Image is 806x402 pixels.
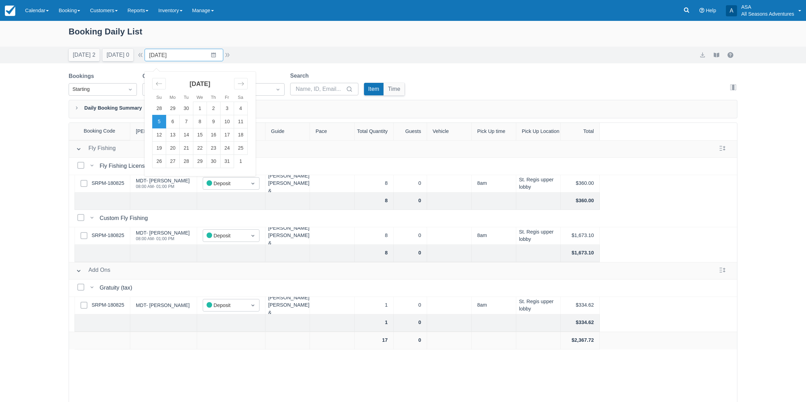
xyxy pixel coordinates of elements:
[166,115,180,128] td: Monday, October 6, 2025
[153,128,166,142] td: Sunday, October 12, 2025
[220,142,234,155] td: Friday, October 24, 2025
[394,227,427,245] div: 0
[265,297,310,314] div: [PERSON_NAME], [PERSON_NAME], [PERSON_NAME], & [PERSON_NAME]
[234,155,248,168] td: Saturday, November 1, 2025
[394,332,427,349] div: 0
[189,80,210,87] strong: [DATE]
[136,237,190,241] div: 08:00 AM - 01:00 PM
[207,128,220,142] td: Thursday, October 16, 2025
[234,128,248,142] td: Saturday, October 18, 2025
[145,72,255,176] div: Calendar
[102,49,133,61] button: [DATE] 0
[5,6,15,16] img: checkfront-main-nav-mini-logo.png
[265,123,310,140] div: Guide
[355,245,394,262] div: 8
[394,123,427,140] div: Guests
[220,155,234,168] td: Friday, October 31, 2025
[698,51,707,59] button: export
[100,214,150,222] div: Custom Fly Fishing
[561,332,600,349] div: $2,367.72
[472,227,516,245] div: 8am
[136,303,190,308] div: MDT- [PERSON_NAME]
[516,227,561,245] div: St. Regis upper lobby
[180,128,193,142] td: Tuesday, October 14, 2025
[394,245,427,262] div: 0
[166,155,180,168] td: Monday, October 27, 2025
[249,180,256,187] span: Dropdown icon
[234,78,248,89] div: Move forward to switch to the next month.
[136,178,190,183] div: MDT- [PERSON_NAME]
[355,332,394,349] div: 17
[193,128,207,142] td: Wednesday, October 15, 2025
[184,95,188,100] small: Tu
[249,232,256,239] span: Dropdown icon
[355,227,394,245] div: 8
[142,72,169,80] label: Category
[394,314,427,332] div: 0
[69,100,737,118] div: Daily Booking Summary
[69,72,97,80] label: Bookings
[92,232,124,239] a: SRPM-180825
[427,123,472,140] div: Vehicle
[472,123,516,140] div: Pick Up time
[166,142,180,155] td: Monday, October 20, 2025
[100,162,150,170] div: Fly Fishing License
[274,86,281,93] span: Dropdown icon
[69,25,737,45] div: Booking Daily List
[73,143,118,155] button: Fly Fishing
[207,142,220,155] td: Thursday, October 23, 2025
[516,175,561,192] div: St. Regis upper lobby
[265,175,310,192] div: [PERSON_NAME], [PERSON_NAME], [PERSON_NAME], & [PERSON_NAME]
[211,95,216,100] small: Th
[220,128,234,142] td: Friday, October 17, 2025
[394,297,427,314] div: 0
[741,10,794,17] p: All Seasons Adventures
[92,301,124,309] a: SRPM-180825
[384,83,405,95] button: Time
[355,175,394,192] div: 8
[561,175,600,192] div: $360.00
[156,95,162,100] small: Su
[152,78,166,89] div: Move backward to switch to the previous month.
[193,155,207,168] td: Wednesday, October 29, 2025
[225,95,229,100] small: Fr
[394,192,427,210] div: 0
[170,95,176,100] small: Mo
[234,102,248,115] td: Saturday, October 4, 2025
[234,115,248,128] td: Saturday, October 11, 2025
[92,180,124,187] a: SRPM-180825
[207,115,220,128] td: Thursday, October 9, 2025
[561,314,600,332] div: $334.62
[238,95,243,100] small: Sa
[296,83,344,95] input: Name, ID, Email...
[136,184,190,189] div: 08:00 AM - 01:00 PM
[193,142,207,155] td: Wednesday, October 22, 2025
[561,123,600,140] div: Total
[355,314,394,332] div: 1
[180,102,193,115] td: Tuesday, September 30, 2025
[265,227,310,245] div: [PERSON_NAME], [PERSON_NAME], [PERSON_NAME], & [PERSON_NAME]
[153,142,166,155] td: Sunday, October 19, 2025
[73,265,113,277] button: Add Ons
[706,8,716,13] span: Help
[69,49,100,61] button: [DATE] 2
[153,102,166,115] td: Sunday, September 28, 2025
[153,115,166,128] td: Selected. Sunday, October 5, 2025
[166,102,180,115] td: Monday, September 29, 2025
[234,142,248,155] td: Saturday, October 25, 2025
[180,142,193,155] td: Tuesday, October 21, 2025
[72,86,121,93] div: Starting
[207,232,243,240] div: Deposit
[249,302,256,309] span: Dropdown icon
[561,297,600,314] div: $334.62
[196,95,203,100] small: We
[193,102,207,115] td: Wednesday, October 1, 2025
[153,155,166,168] td: Sunday, October 26, 2025
[310,123,355,140] div: Pace
[193,115,207,128] td: Wednesday, October 8, 2025
[364,83,383,95] button: Item
[207,155,220,168] td: Thursday, October 30, 2025
[100,284,135,292] div: Gratuity (tax)
[207,180,243,188] div: Deposit
[741,3,794,10] p: ASA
